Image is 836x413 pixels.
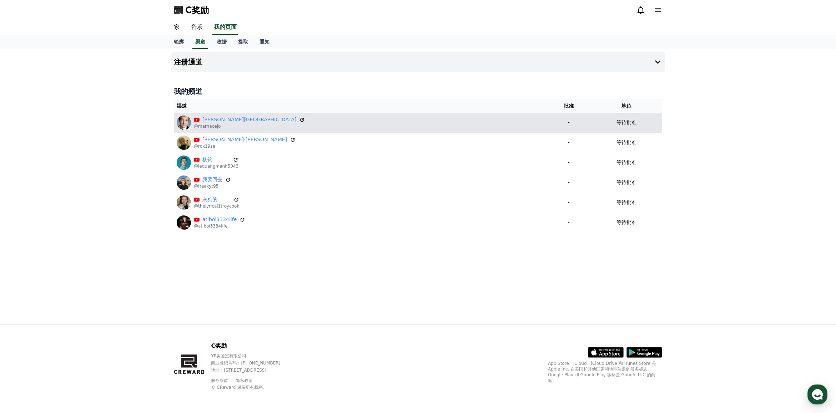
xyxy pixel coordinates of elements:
font: - [568,159,570,165]
a: 音乐 [185,20,208,35]
img: 布莱克·赫尔 [177,136,191,150]
font: 我的频道 [174,87,202,96]
a: 渠道 [192,35,208,49]
font: 家 [174,24,180,30]
button: 注册通道 [171,52,665,72]
a: C奖励 [174,4,209,16]
span: Messages [59,237,80,243]
font: @marnacejo [194,124,221,129]
font: [PERSON_NAME]·[PERSON_NAME] [202,137,287,142]
font: App Store、iCloud、iCloud Drive 和 iTunes Store 是 Apple Inc. 在美国和其他国家和地区注册的服务标志。Google Play 和 Google... [548,361,656,383]
font: 商业登记号码：[PHONE_NUMBER] [211,361,280,366]
font: - [568,139,570,145]
font: 等待批准 [616,199,636,205]
font: 渠道 [177,103,187,109]
font: 提取 [238,39,248,45]
a: 通知 [254,35,275,49]
a: Settings [92,226,137,244]
font: 我的页面 [214,24,237,30]
font: © CReward 保留所有权利。 [211,385,267,390]
img: 马尔纳塞霍 [177,116,191,130]
a: Messages [47,226,92,244]
font: 音乐 [191,24,202,30]
font: @thelyrical1troycook [194,204,239,209]
font: 等待批准 [616,219,636,225]
font: 等待批准 [616,179,636,185]
img: 灰狗的 [177,195,191,210]
font: @freakyt95 [194,184,218,189]
a: 杨钩 [202,156,230,163]
a: 提取 [232,35,254,49]
font: 等待批准 [616,139,636,145]
img: 杨钩 [177,155,191,170]
font: 渠道 [195,39,205,45]
font: C奖励 [211,342,227,349]
a: 收据 [211,35,232,49]
font: 杨钩 [202,157,212,162]
a: Home [2,226,47,244]
font: 我要回去 [202,177,222,182]
font: 批准 [564,103,574,109]
a: 灰狗的 [202,196,231,203]
font: 注册通道 [174,58,202,66]
font: - [568,219,570,225]
font: - [568,179,570,185]
font: 通知 [260,39,270,45]
a: 轮廓 [168,35,190,49]
font: atlboi3334life [202,216,237,222]
font: 轮廓 [174,39,184,45]
font: 等待批准 [616,119,636,125]
font: 收据 [217,39,227,45]
font: [PERSON_NAME][GEOGRAPHIC_DATA] [202,117,296,122]
font: - [568,119,570,125]
font: 地址 : [STREET_ADDRESS] [211,368,266,373]
a: 隐私政策 [236,378,253,383]
a: [PERSON_NAME]·[PERSON_NAME] [202,136,287,143]
span: Settings [106,237,123,243]
font: @lequangmanh5043 [194,164,238,169]
font: - [568,199,570,205]
span: Home [18,237,31,243]
a: atlboi3334life [202,216,237,223]
font: @rok19ze [194,144,215,149]
font: C奖励 [185,5,209,15]
a: 服务条款 [211,378,233,383]
img: 我要回去 [177,175,191,190]
a: [PERSON_NAME][GEOGRAPHIC_DATA] [202,116,296,123]
a: 我要回去 [202,176,222,183]
font: 等待批准 [616,159,636,165]
font: @atlboi3334life [194,224,228,229]
a: 我的页面 [212,20,238,35]
img: atlboi3334life [177,215,191,230]
font: 地位 [621,103,631,109]
a: 家 [168,20,185,35]
font: 服务条款 [211,378,228,383]
font: YP实验室有限公司 [211,353,246,358]
font: 灰狗的 [202,197,217,202]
